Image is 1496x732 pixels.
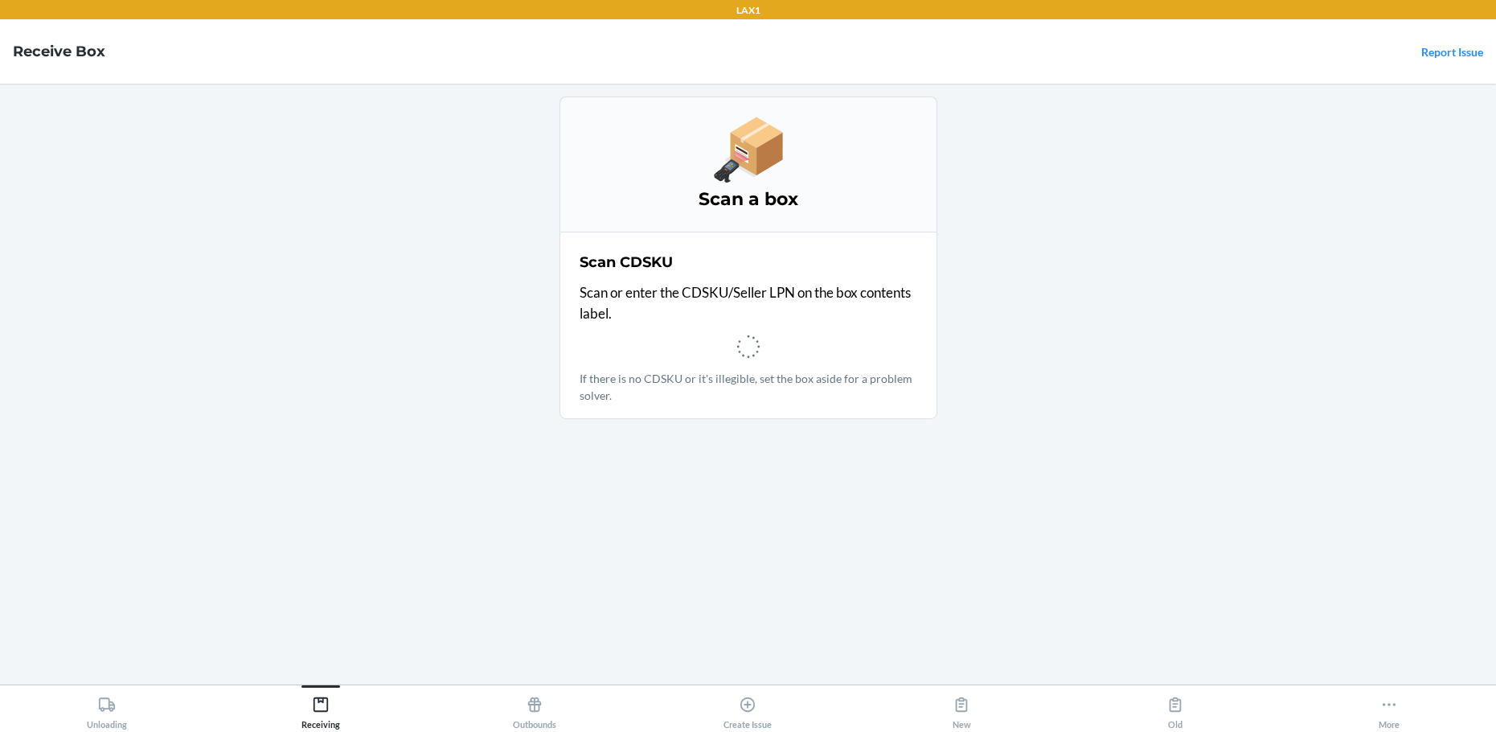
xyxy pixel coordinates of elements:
[1379,689,1400,730] div: More
[1166,689,1184,730] div: Old
[723,689,772,730] div: Create Issue
[641,685,855,730] button: Create Issue
[301,689,340,730] div: Receiving
[953,689,971,730] div: New
[855,685,1068,730] button: New
[580,282,917,323] p: Scan or enter the CDSKU/Seller LPN on the box contents label.
[1282,685,1496,730] button: More
[1421,45,1483,59] a: Report Issue
[87,689,127,730] div: Unloading
[736,3,760,18] p: LAX1
[580,187,917,212] h3: Scan a box
[580,370,917,404] p: If there is no CDSKU or it's illegible, set the box aside for a problem solver.
[580,252,673,273] h2: Scan CDSKU
[13,41,105,62] h4: Receive Box
[214,685,428,730] button: Receiving
[1068,685,1282,730] button: Old
[513,689,556,730] div: Outbounds
[428,685,641,730] button: Outbounds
